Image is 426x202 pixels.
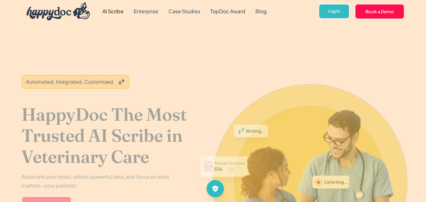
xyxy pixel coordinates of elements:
h1: HappyDoc The Most Trusted AI Scribe in Veterinary Care [21,104,194,167]
a: Log In [318,4,350,19]
img: HappyDoc Logo: A happy dog with his ear up, listening. [26,2,90,20]
img: Grey sparkles. [118,78,125,85]
a: home [21,1,90,22]
p: Automate your notes, unlock powerful data, and focus on what matters—your patients. [21,172,173,190]
a: Book a Demo [355,4,405,19]
div: Automated, Integrated, Customized [26,78,113,86]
